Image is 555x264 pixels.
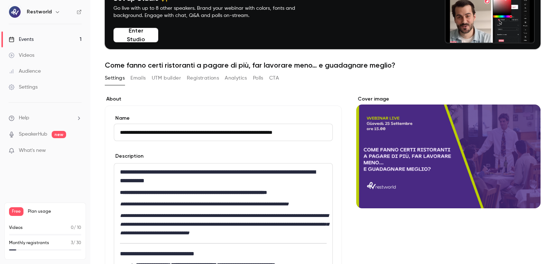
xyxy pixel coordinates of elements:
[52,131,66,138] span: new
[19,114,29,122] span: Help
[9,68,41,75] div: Audience
[9,6,21,18] img: Restworld
[9,225,23,231] p: Videos
[73,148,82,154] iframe: Noticeable Trigger
[105,61,541,69] h1: Come fanno certi ristoranti a pagare di più, far lavorare meno… e guadagnare meglio?
[113,28,158,42] button: Enter Studio
[9,36,34,43] div: Events
[105,95,342,103] label: About
[27,8,52,16] h6: Restworld
[9,84,38,91] div: Settings
[113,5,312,19] p: Go live with up to 8 other speakers. Brand your webinar with colors, fonts and background. Engage...
[130,72,146,84] button: Emails
[114,153,143,160] label: Description
[225,72,247,84] button: Analytics
[269,72,279,84] button: CTA
[71,226,74,230] span: 0
[71,225,81,231] p: / 10
[19,131,47,138] a: SpeakerHub
[356,95,541,103] label: Cover image
[9,52,34,59] div: Videos
[28,209,81,214] span: Plan usage
[105,72,125,84] button: Settings
[9,114,82,122] li: help-dropdown-opener
[253,72,263,84] button: Polls
[71,241,73,245] span: 3
[114,115,333,122] label: Name
[9,207,23,216] span: Free
[187,72,219,84] button: Registrations
[356,95,541,208] section: Cover image
[71,240,81,246] p: / 30
[152,72,181,84] button: UTM builder
[9,240,49,246] p: Monthly registrants
[19,147,46,154] span: What's new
